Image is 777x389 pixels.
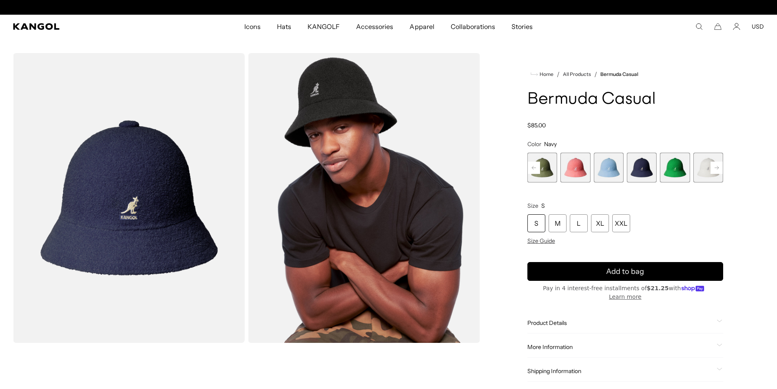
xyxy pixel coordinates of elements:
[244,15,261,38] span: Icons
[538,71,553,77] span: Home
[511,15,533,38] span: Stories
[305,4,473,11] slideshow-component: Announcement bar
[627,153,657,182] div: 7 of 12
[660,153,690,182] div: 8 of 12
[305,4,473,11] div: 2 of 2
[13,53,245,343] img: color-navy
[410,15,434,38] span: Apparel
[299,15,348,38] a: KANGOLF
[627,153,657,182] label: Navy
[443,15,503,38] a: Collaborations
[348,15,401,38] a: Accessories
[527,319,713,327] span: Product Details
[553,69,560,79] li: /
[600,71,638,77] a: Bermuda Casual
[527,153,557,182] div: 4 of 12
[269,15,299,38] a: Hats
[714,23,722,30] button: Cart
[527,262,723,281] button: Add to bag
[593,153,623,182] div: 6 of 12
[527,237,555,245] span: Size Guide
[593,153,623,182] label: Glacier
[606,266,644,277] span: Add to bag
[305,4,473,11] div: Announcement
[733,23,740,30] a: Account
[591,214,609,232] div: XL
[527,202,538,209] span: Size
[570,214,588,232] div: L
[277,15,291,38] span: Hats
[612,214,630,232] div: XXL
[563,71,591,77] a: All Products
[527,367,713,375] span: Shipping Information
[527,214,545,232] div: S
[527,140,541,148] span: Color
[693,153,723,182] label: White
[527,91,723,109] h1: Bermuda Casual
[527,69,723,79] nav: breadcrumbs
[693,153,723,182] div: 9 of 12
[236,15,269,38] a: Icons
[531,71,553,78] a: Home
[503,15,541,38] a: Stories
[527,343,713,351] span: More Information
[752,23,764,30] button: USD
[549,214,567,232] div: M
[527,153,557,182] label: Oil Green
[544,140,557,148] span: Navy
[560,153,590,182] label: Pepto
[591,69,597,79] li: /
[560,153,590,182] div: 5 of 12
[13,23,162,30] a: Kangol
[401,15,442,38] a: Apparel
[308,15,340,38] span: KANGOLF
[451,15,495,38] span: Collaborations
[695,23,703,30] summary: Search here
[527,122,546,129] span: $85.00
[356,15,393,38] span: Accessories
[541,202,545,209] span: S
[660,153,690,182] label: Turf Green
[248,53,480,343] img: black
